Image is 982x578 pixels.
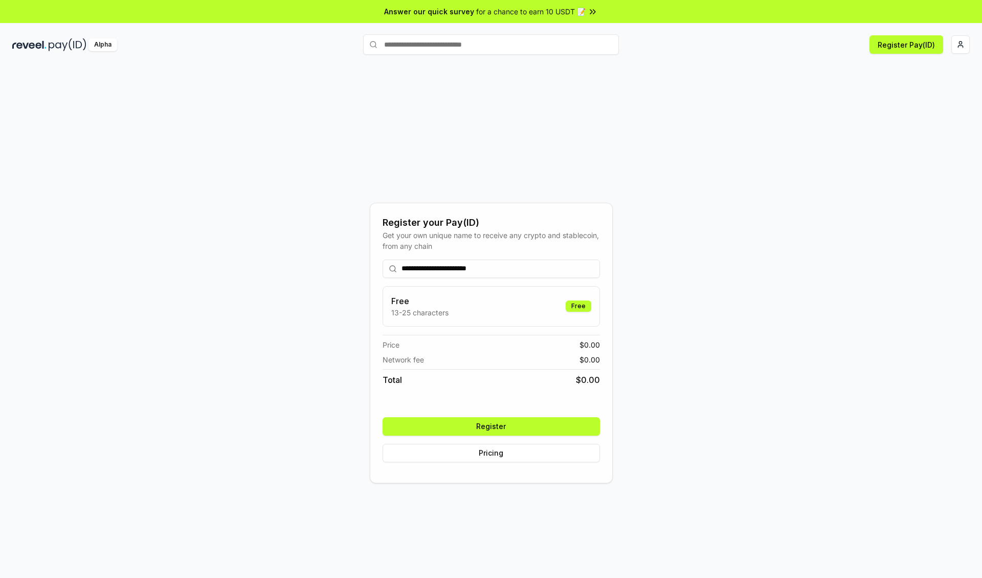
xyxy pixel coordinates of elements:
[391,307,449,318] p: 13-25 characters
[476,6,586,17] span: for a chance to earn 10 USDT 📝
[383,354,424,365] span: Network fee
[383,216,600,230] div: Register your Pay(ID)
[12,38,47,51] img: reveel_dark
[579,354,600,365] span: $ 0.00
[383,444,600,462] button: Pricing
[383,230,600,251] div: Get your own unique name to receive any crypto and stablecoin, from any chain
[383,417,600,436] button: Register
[576,374,600,386] span: $ 0.00
[49,38,86,51] img: pay_id
[579,339,600,350] span: $ 0.00
[869,35,943,54] button: Register Pay(ID)
[391,295,449,307] h3: Free
[383,339,399,350] span: Price
[88,38,117,51] div: Alpha
[384,6,474,17] span: Answer our quick survey
[566,301,591,312] div: Free
[383,374,402,386] span: Total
